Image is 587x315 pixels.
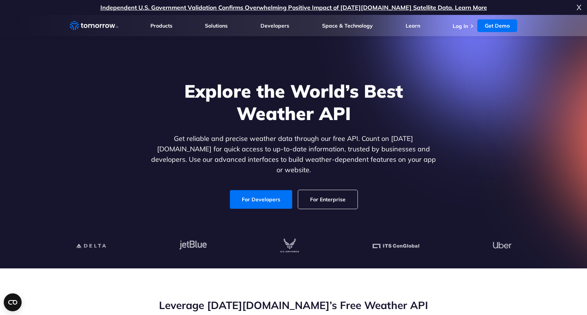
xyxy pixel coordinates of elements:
[260,22,289,29] a: Developers
[4,293,22,311] button: Open CMP widget
[298,190,357,209] a: For Enterprise
[100,4,487,11] a: Independent U.S. Government Validation Confirms Overwhelming Positive Impact of [DATE][DOMAIN_NAM...
[70,298,518,312] h2: Leverage [DATE][DOMAIN_NAME]’s Free Weather API
[150,22,172,29] a: Products
[322,22,373,29] a: Space & Technology
[477,19,517,32] a: Get Demo
[453,23,468,29] a: Log In
[150,80,438,125] h1: Explore the World’s Best Weather API
[230,190,292,209] a: For Developers
[70,20,118,31] a: Home link
[150,133,438,175] p: Get reliable and precise weather data through our free API. Count on [DATE][DOMAIN_NAME] for quic...
[406,22,420,29] a: Learn
[205,22,228,29] a: Solutions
